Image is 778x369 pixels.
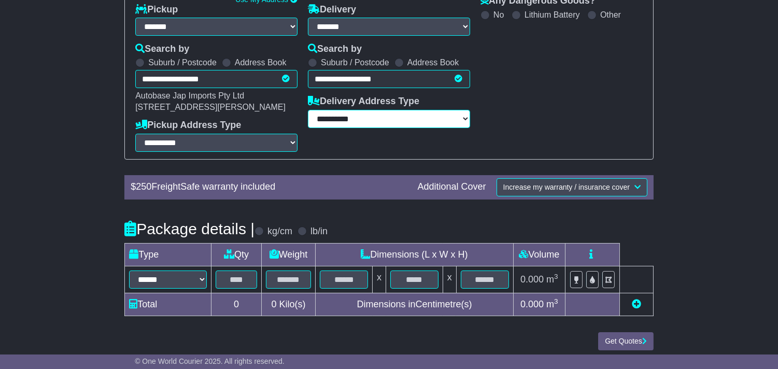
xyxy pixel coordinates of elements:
td: Dimensions (L x W x H) [316,243,514,266]
label: lb/in [310,226,328,237]
div: $ FreightSafe warranty included [125,181,412,193]
td: Volume [513,243,565,266]
label: kg/cm [267,226,292,237]
td: 0 [211,293,262,316]
td: Dimensions in Centimetre(s) [316,293,514,316]
button: Increase my warranty / insurance cover [497,178,647,196]
label: Address Book [407,58,459,67]
span: [STREET_ADDRESS][PERSON_NAME] [135,103,286,111]
label: Other [600,10,621,20]
span: 0.000 [520,274,544,285]
label: Suburb / Postcode [148,58,217,67]
sup: 3 [554,297,558,305]
div: Additional Cover [413,181,491,193]
span: m [546,299,558,309]
span: 0 [272,299,277,309]
td: Kilo(s) [261,293,315,316]
td: Weight [261,243,315,266]
button: Get Quotes [598,332,654,350]
label: No [493,10,504,20]
label: Search by [135,44,189,55]
span: Autobase Jap Imports Pty Ltd [135,91,244,100]
td: x [443,266,456,293]
td: Type [125,243,211,266]
sup: 3 [554,273,558,280]
span: Increase my warranty / insurance cover [503,183,630,191]
label: Delivery [308,4,356,16]
td: x [373,266,386,293]
label: Pickup [135,4,178,16]
span: m [546,274,558,285]
span: © One World Courier 2025. All rights reserved. [135,357,285,365]
td: Total [125,293,211,316]
span: 250 [136,181,151,192]
label: Delivery Address Type [308,96,419,107]
h4: Package details | [124,220,254,237]
label: Suburb / Postcode [321,58,389,67]
a: Add new item [632,299,641,309]
label: Lithium Battery [525,10,580,20]
label: Pickup Address Type [135,120,241,131]
label: Search by [308,44,362,55]
span: 0.000 [520,299,544,309]
label: Address Book [235,58,287,67]
td: Qty [211,243,262,266]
